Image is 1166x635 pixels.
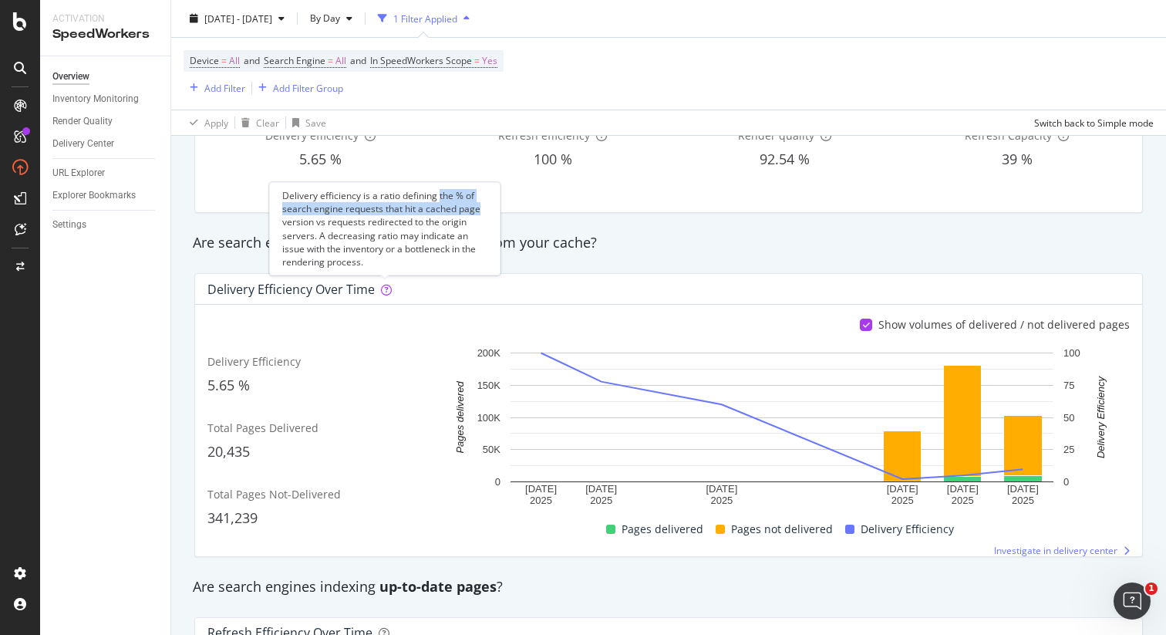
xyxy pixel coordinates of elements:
span: In SpeedWorkers Scope [370,54,472,67]
div: Delivery efficiency is a ratio defining the % of search engine requests that hit a cached page ve... [269,182,500,275]
button: Add Filter Group [252,79,343,97]
div: Switch back to Simple mode [1034,116,1154,129]
button: [DATE] - [DATE] [184,6,291,31]
span: 20,435 [207,442,250,461]
span: = [474,54,480,67]
text: [DATE] [887,483,918,495]
div: Clear [256,116,279,129]
span: = [221,54,227,67]
span: and [350,54,366,67]
span: Search Engine [264,54,325,67]
button: Apply [184,110,228,135]
text: 2025 [530,495,552,506]
text: [DATE] [1007,483,1039,495]
span: Total Pages Not-Delivered [207,487,341,502]
text: [DATE] [947,483,979,495]
span: Refresh Capacity [965,128,1052,143]
text: 2025 [1012,495,1034,506]
div: Render Quality [52,113,113,130]
text: 2025 [710,495,733,506]
span: Delivery Efficiency [861,520,954,539]
a: Explorer Bookmarks [52,187,160,204]
svg: A chart. [443,345,1121,507]
text: 50 [1063,412,1074,424]
text: 2025 [952,495,974,506]
strong: up-to-date pages [379,577,497,596]
span: Render quality [738,128,814,143]
span: 5.65 % [207,376,250,394]
div: Apply [204,116,228,129]
div: Delivery Center [52,136,114,152]
text: 0 [495,476,500,488]
button: 1 Filter Applied [372,6,476,31]
div: Are search engines indexing ? [185,577,1152,597]
span: 39 % [1002,150,1033,168]
img: logo_orange.svg [25,25,37,37]
a: Inventory Monitoring [52,91,160,107]
text: 2025 [891,495,914,506]
text: 200K [477,347,501,359]
span: [DATE] - [DATE] [204,12,272,25]
div: Save [305,116,326,129]
div: Add Filter Group [273,81,343,94]
span: Delivery Efficiency [207,354,301,369]
div: URL Explorer [52,165,105,181]
button: Save [286,110,326,135]
span: Pages not delivered [731,520,833,539]
img: website_grey.svg [25,40,37,52]
span: Yes [482,50,497,72]
span: 92.54 % [760,150,810,168]
span: Pages delivered [622,520,703,539]
div: Show volumes of delivered / not delivered pages [878,317,1130,333]
text: 100 [1063,347,1080,359]
button: Clear [235,110,279,135]
div: Explorer Bookmarks [52,187,136,204]
a: Settings [52,217,160,233]
img: tab_keywords_by_traffic_grey.svg [156,90,168,102]
span: Device [190,54,219,67]
span: 5.65 % [299,150,342,168]
span: All [335,50,346,72]
a: Delivery Center [52,136,160,152]
span: By Day [304,12,340,25]
span: 341,239 [207,508,258,527]
div: Keywords by Traffic [173,91,254,101]
text: [DATE] [706,483,737,495]
div: v 4.0.25 [43,25,76,37]
span: Investigate in delivery center [994,544,1117,557]
a: Investigate in delivery center [994,544,1130,557]
text: Delivery Efficiency [1095,376,1107,459]
div: Inventory Monitoring [52,91,139,107]
button: By Day [304,6,359,31]
text: 150K [477,380,501,391]
span: All [229,50,240,72]
text: [DATE] [585,483,617,495]
span: 100 % [534,150,572,168]
div: Settings [52,217,86,233]
div: Activation [52,12,158,25]
text: 75 [1063,380,1074,391]
span: Delivery efficiency [265,128,359,143]
text: 25 [1063,444,1074,455]
div: Overview [52,69,89,85]
a: URL Explorer [52,165,160,181]
span: and [244,54,260,67]
a: Render Quality [52,113,160,130]
text: Pages delivered [454,381,466,454]
div: Add Filter [204,81,245,94]
span: 1 [1145,583,1158,595]
button: Add Filter [184,79,245,97]
text: 2025 [590,495,612,506]
div: Domain: [DOMAIN_NAME] [40,40,170,52]
a: Overview [52,69,160,85]
iframe: Intercom live chat [1114,583,1151,620]
img: tab_domain_overview_orange.svg [45,90,57,102]
span: = [328,54,333,67]
span: Total Pages Delivered [207,421,318,435]
button: Switch back to Simple mode [1028,110,1154,135]
span: Refresh efficiency [498,128,590,143]
div: Delivery Efficiency over time [207,282,375,297]
div: Are search engines delivered from your cache? [185,233,1152,253]
text: 100K [477,412,501,424]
